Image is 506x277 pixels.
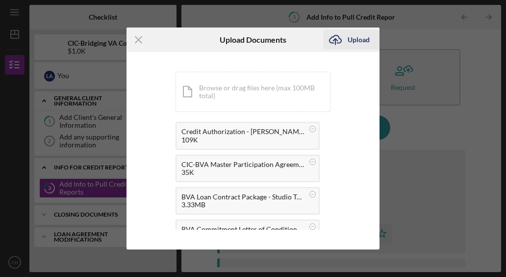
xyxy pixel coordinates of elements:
button: Upload [323,30,379,50]
div: Credit Authorization - [PERSON_NAME] - [DATE].pdf [181,128,304,136]
h6: Upload Documents [220,35,286,44]
div: Upload [348,30,370,50]
div: 109K [181,136,304,144]
div: BVA Commitment Letter of Conditions - Studio Two Three_[DATE] Refinance.pdf [181,225,304,233]
div: 3.33MB [181,201,304,209]
div: 35K [181,168,304,176]
div: CIC-BVA Master Participation Agreement Draft - [DATE] (MJ Notes).docx [181,161,304,168]
div: BVA Loan Contract Package - Studio Two Three - [DATE] Refinance.pdf [181,193,304,201]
